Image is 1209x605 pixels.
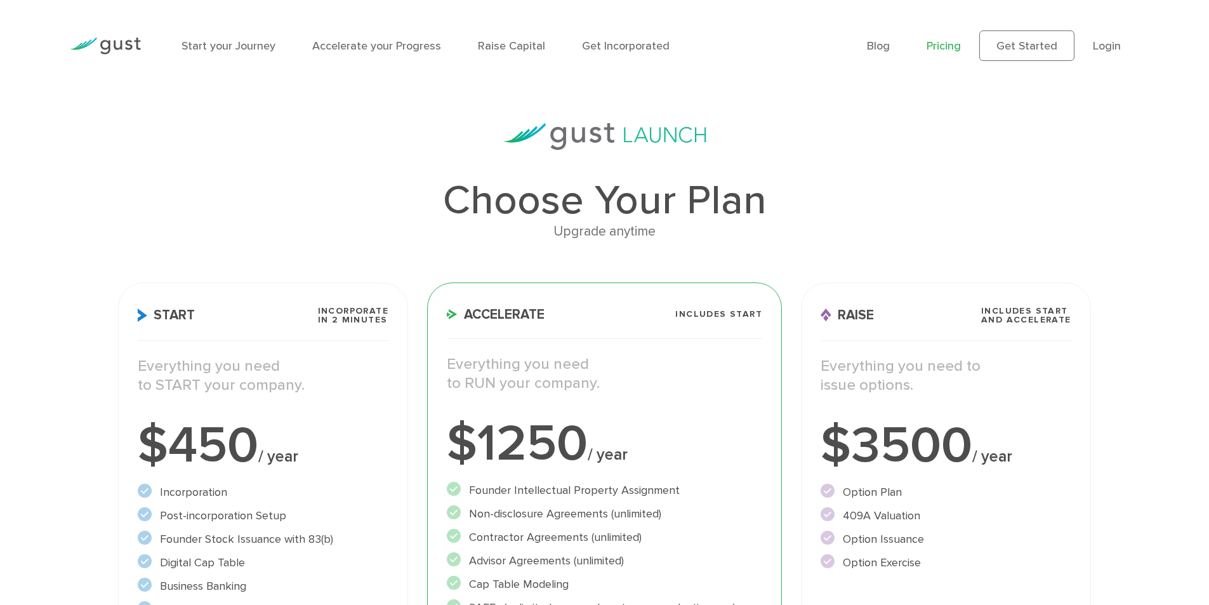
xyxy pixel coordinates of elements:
div: $1250 [447,418,762,469]
li: Advisor Agreements (unlimited) [447,552,762,569]
span: Incorporate in 2 Minutes [318,307,388,324]
li: Cap Table Modeling [447,576,762,593]
div: $450 [138,420,388,471]
li: Non-disclosure Agreements (unlimited) [447,505,762,522]
img: Raise Icon [821,309,831,322]
a: Start your Journey [182,39,275,53]
span: / year [972,447,1012,466]
li: Founder Intellectual Property Assignment [447,482,762,499]
li: Incorporation [138,484,388,501]
span: Raise [821,309,874,322]
a: Pricing [927,39,961,53]
li: Option Exercise [821,554,1071,571]
a: Get Incorporated [582,39,670,53]
span: Start [138,309,195,322]
li: Option Plan [821,484,1071,501]
a: Get Started [979,30,1074,61]
div: Upgrade anytime [118,221,1090,243]
li: Post-incorporation Setup [138,507,388,524]
p: Everything you need to START your company. [138,357,388,395]
li: Option Issuance [821,531,1071,548]
img: gust-launch-logos.svg [503,123,706,150]
a: Blog [867,39,890,53]
li: 409A Valuation [821,507,1071,524]
span: Accelerate [447,308,545,321]
img: Start Icon X2 [138,309,147,322]
li: Founder Stock Issuance with 83(b) [138,531,388,548]
p: Everything you need to issue options. [821,357,1071,395]
p: Everything you need to RUN your company. [447,355,762,393]
li: Contractor Agreements (unlimited) [447,529,762,546]
li: Digital Cap Table [138,554,388,571]
img: Accelerate Icon [447,309,458,319]
span: / year [258,447,298,466]
div: $3500 [821,420,1071,471]
span: Includes START and ACCELERATE [981,307,1071,324]
a: Accelerate your Progress [312,39,441,53]
span: / year [588,445,628,464]
a: Login [1093,39,1121,53]
a: Raise Capital [478,39,545,53]
img: Gust Logo [70,37,141,55]
li: Business Banking [138,578,388,595]
h1: Choose Your Plan [118,180,1090,221]
span: Includes START [675,310,762,319]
